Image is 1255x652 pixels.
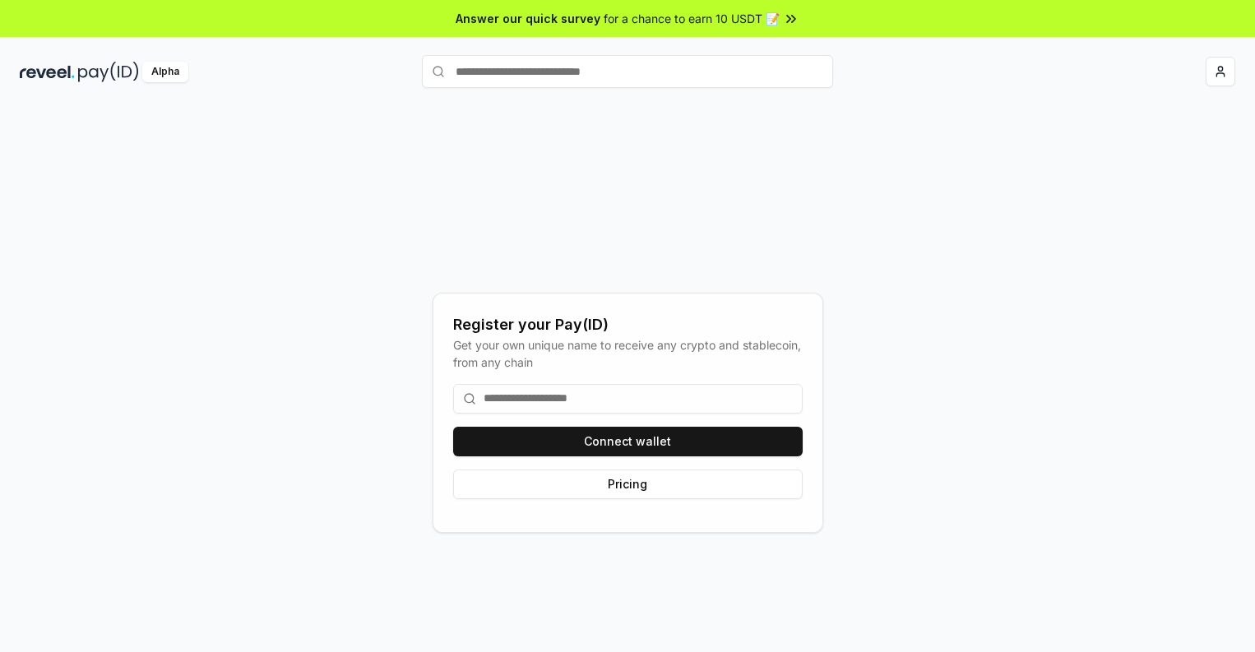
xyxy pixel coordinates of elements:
div: Alpha [142,62,188,82]
img: pay_id [78,62,139,82]
button: Connect wallet [453,427,803,456]
img: reveel_dark [20,62,75,82]
div: Register your Pay(ID) [453,313,803,336]
button: Pricing [453,469,803,499]
div: Get your own unique name to receive any crypto and stablecoin, from any chain [453,336,803,371]
span: for a chance to earn 10 USDT 📝 [604,10,780,27]
span: Answer our quick survey [456,10,600,27]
